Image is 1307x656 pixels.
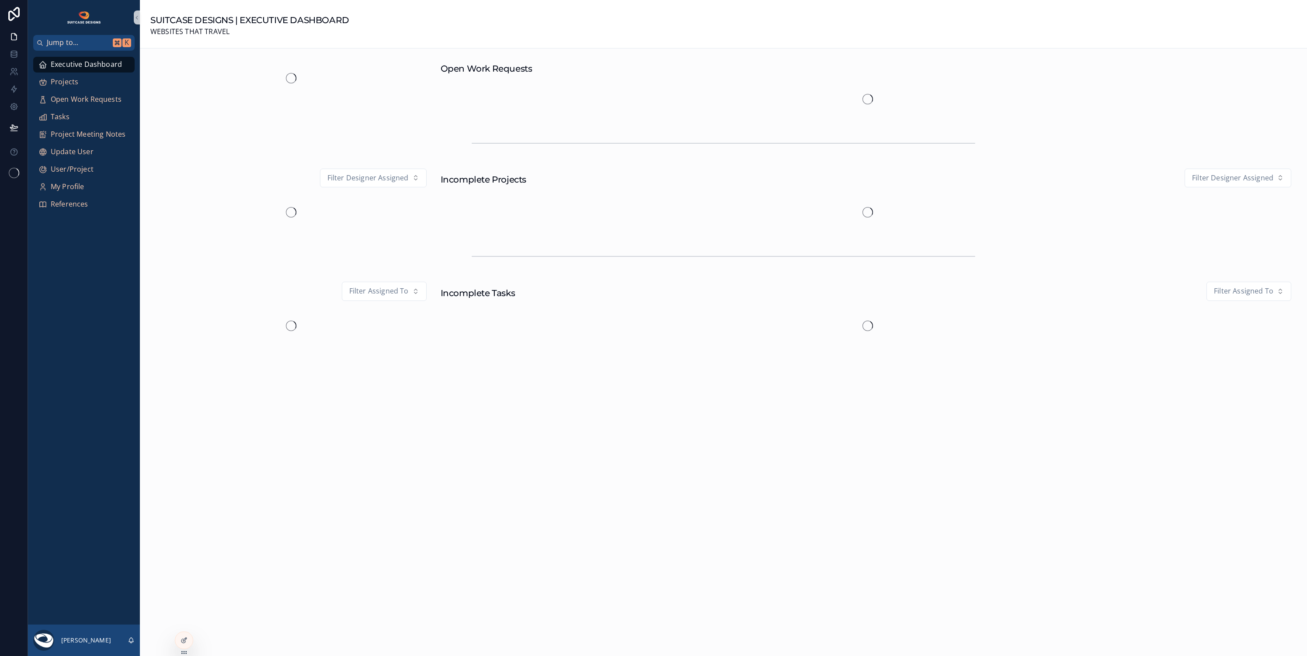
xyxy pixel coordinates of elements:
[51,76,78,88] span: Projects
[33,162,135,177] a: User/Project
[342,282,427,301] button: Select Button
[1206,282,1291,301] button: Select Button
[51,129,125,140] span: Project Meeting Notes
[33,109,135,125] a: Tasks
[51,111,70,123] span: Tasks
[320,169,427,188] button: Select Button
[327,173,409,184] span: Filter Designer Assigned
[441,62,532,75] h1: Open Work Requests
[123,39,130,46] span: K
[33,144,135,160] a: Update User
[1192,173,1273,184] span: Filter Designer Assigned
[150,26,349,38] span: WEBSITES THAT TRAVEL
[33,57,135,73] a: Executive Dashboard
[33,179,135,195] a: My Profile
[51,94,122,105] span: Open Work Requests
[47,37,109,48] span: Jump to...
[1214,286,1273,297] span: Filter Assigned To
[1185,169,1291,188] button: Select Button
[33,35,135,51] button: Jump to...K
[150,14,349,26] h1: SUITCASE DESIGNS | EXECUTIVE DASHBOARD
[33,197,135,212] a: References
[441,173,526,186] h1: Incomplete Projects
[51,181,84,193] span: My Profile
[441,287,515,299] h1: Incomplete Tasks
[51,199,88,210] span: References
[33,92,135,107] a: Open Work Requests
[28,51,140,224] div: scrollable content
[66,10,102,24] img: App logo
[33,127,135,142] a: Project Meeting Notes
[61,636,111,645] p: [PERSON_NAME]
[51,59,122,70] span: Executive Dashboard
[349,286,409,297] span: Filter Assigned To
[33,74,135,90] a: Projects
[51,146,94,158] span: Update User
[51,164,94,175] span: User/Project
